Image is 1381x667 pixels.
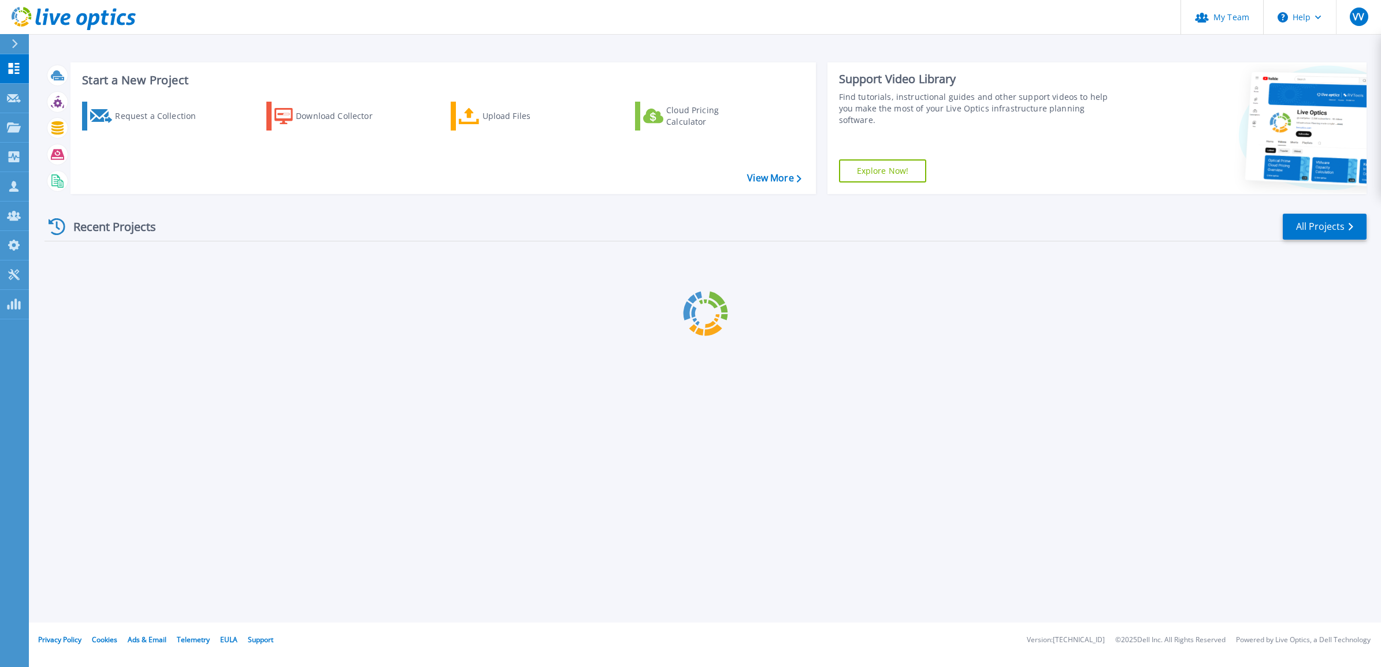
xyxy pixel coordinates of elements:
div: Request a Collection [115,105,207,128]
a: View More [747,173,801,184]
div: Recent Projects [44,213,172,241]
li: Powered by Live Optics, a Dell Technology [1236,636,1371,644]
a: Request a Collection [82,102,211,131]
span: VV [1353,12,1364,21]
a: Download Collector [266,102,395,131]
a: All Projects [1283,214,1367,240]
h3: Start a New Project [82,74,801,87]
div: Cloud Pricing Calculator [666,105,759,128]
a: EULA [220,635,237,644]
a: Cloud Pricing Calculator [635,102,764,131]
a: Ads & Email [128,635,166,644]
li: © 2025 Dell Inc. All Rights Reserved [1115,636,1226,644]
a: Upload Files [451,102,580,131]
a: Cookies [92,635,117,644]
li: Version: [TECHNICAL_ID] [1027,636,1105,644]
a: Explore Now! [839,159,927,182]
div: Find tutorials, instructional guides and other support videos to help you make the most of your L... [839,91,1117,126]
div: Upload Files [482,105,575,128]
a: Telemetry [177,635,210,644]
div: Download Collector [296,105,388,128]
a: Support [248,635,273,644]
div: Support Video Library [839,72,1117,87]
a: Privacy Policy [38,635,81,644]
